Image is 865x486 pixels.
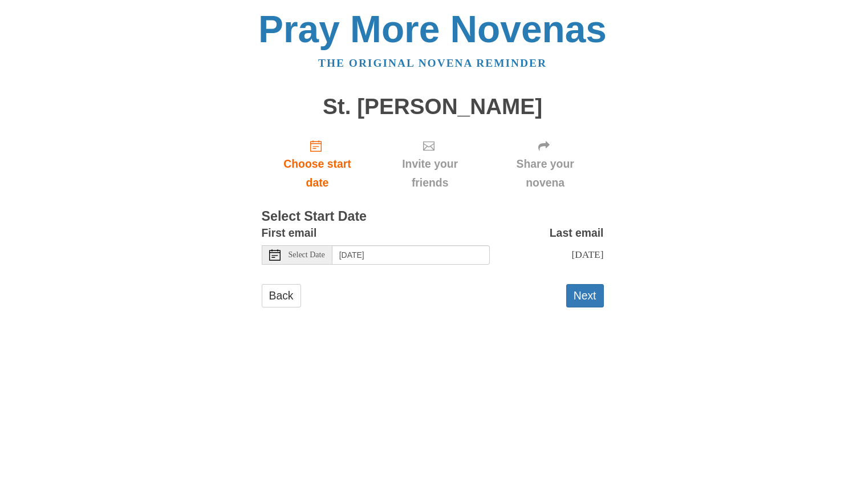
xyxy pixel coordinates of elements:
div: Click "Next" to confirm your start date first. [373,130,486,198]
label: First email [262,224,317,242]
span: Select Date [289,251,325,259]
a: Choose start date [262,130,373,198]
h3: Select Start Date [262,209,604,224]
button: Next [566,284,604,307]
a: Pray More Novenas [258,8,607,50]
a: The original novena reminder [318,57,547,69]
label: Last email [550,224,604,242]
h1: St. [PERSON_NAME] [262,95,604,119]
div: Click "Next" to confirm your start date first. [487,130,604,198]
span: Choose start date [273,155,362,192]
span: Share your novena [498,155,592,192]
a: Back [262,284,301,307]
span: [DATE] [571,249,603,260]
span: Invite your friends [384,155,475,192]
